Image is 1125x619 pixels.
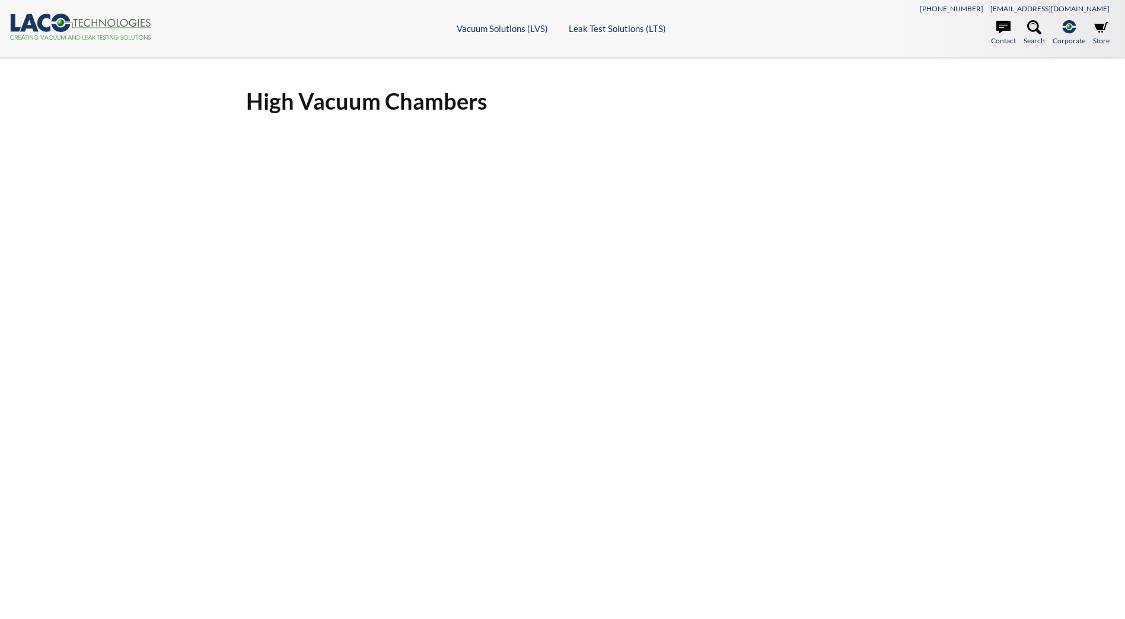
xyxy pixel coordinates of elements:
a: Store [1093,20,1110,46]
a: Leak Test Solutions (LTS) [569,23,666,34]
a: [EMAIL_ADDRESS][DOMAIN_NAME] [990,4,1110,13]
a: Search [1024,20,1045,46]
h1: High Vacuum Chambers [246,87,878,116]
a: Contact [991,20,1016,46]
a: [PHONE_NUMBER] [920,4,983,13]
a: Vacuum Solutions (LVS) [457,23,548,34]
span: Corporate [1053,35,1085,46]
